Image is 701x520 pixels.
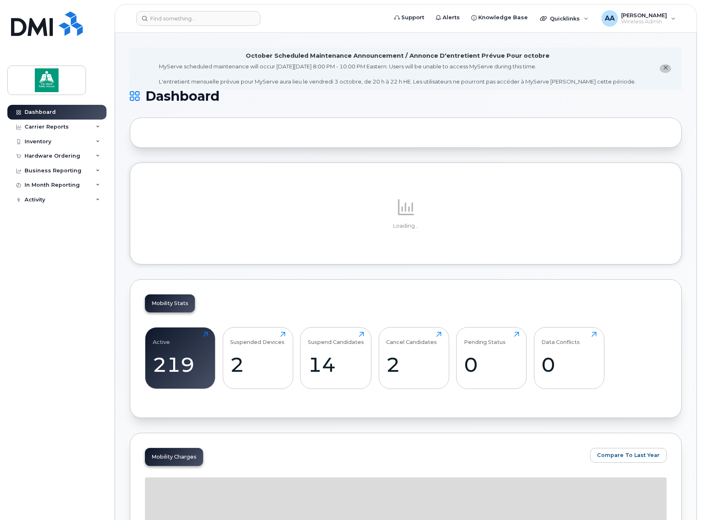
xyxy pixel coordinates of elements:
[159,63,636,86] div: MyServe scheduled maintenance will occur [DATE][DATE] 8:00 PM - 10:00 PM Eastern. Users will be u...
[464,332,519,384] a: Pending Status0
[145,222,667,230] p: Loading...
[230,332,285,384] a: Suspended Devices2
[153,332,170,345] div: Active
[464,353,519,377] div: 0
[464,332,506,345] div: Pending Status
[541,332,580,345] div: Data Conflicts
[386,332,437,345] div: Cancel Candidates
[308,332,364,345] div: Suspend Candidates
[590,448,667,463] button: Compare To Last Year
[386,353,441,377] div: 2
[246,52,549,60] div: October Scheduled Maintenance Announcement / Annonce D'entretient Prévue Pour octobre
[308,332,364,384] a: Suspend Candidates14
[386,332,441,384] a: Cancel Candidates2
[541,332,597,384] a: Data Conflicts0
[230,332,285,345] div: Suspended Devices
[597,451,660,459] span: Compare To Last Year
[153,353,208,377] div: 219
[541,353,597,377] div: 0
[153,332,208,384] a: Active219
[145,90,219,102] span: Dashboard
[308,353,364,377] div: 14
[660,64,671,73] button: close notification
[230,353,285,377] div: 2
